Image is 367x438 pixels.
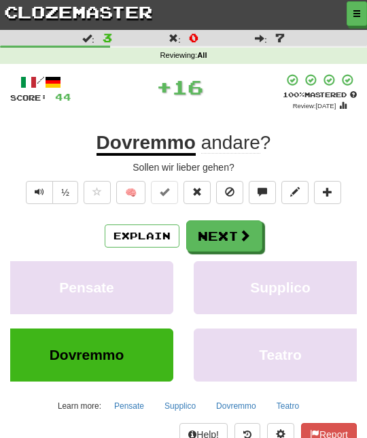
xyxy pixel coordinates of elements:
[172,75,203,99] span: 16
[97,132,196,156] u: Dovremmo
[293,102,336,109] small: Review: [DATE]
[281,181,309,204] button: Edit sentence (alt+d)
[201,132,260,154] span: andare
[105,224,179,248] button: Explain
[189,31,198,44] span: 0
[197,51,207,59] strong: All
[84,181,111,204] button: Favorite sentence (alt+f)
[169,33,181,43] span: :
[283,90,357,99] div: Mastered
[107,396,152,416] button: Pensate
[103,31,112,44] span: 3
[156,73,172,101] span: +
[269,396,307,416] button: Teatro
[183,181,211,204] button: Reset to 0% Mastered (alt+r)
[194,261,367,314] button: Supplico
[59,280,114,295] span: Pensate
[151,181,178,204] button: Set this sentence to 100% Mastered (alt+m)
[186,220,262,252] button: Next
[196,132,271,154] span: ?
[157,396,203,416] button: Supplico
[249,181,276,204] button: Discuss sentence (alt+u)
[10,73,71,90] div: /
[209,396,264,416] button: Dovremmo
[314,181,341,204] button: Add to collection (alt+a)
[23,181,78,211] div: Text-to-speech controls
[10,161,357,174] div: Sollen wir lieber gehen?
[50,347,124,363] span: Dovremmo
[255,33,267,43] span: :
[82,33,94,43] span: :
[283,90,304,99] span: 100 %
[259,347,302,363] span: Teatro
[116,181,145,204] button: 🧠
[52,181,78,204] button: ½
[55,91,71,103] span: 44
[194,328,367,382] button: Teatro
[10,93,47,102] span: Score:
[26,181,53,204] button: Play sentence audio (ctl+space)
[216,181,243,204] button: Ignore sentence (alt+i)
[58,401,101,411] small: Learn more:
[250,280,311,295] span: Supplico
[275,31,285,44] span: 7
